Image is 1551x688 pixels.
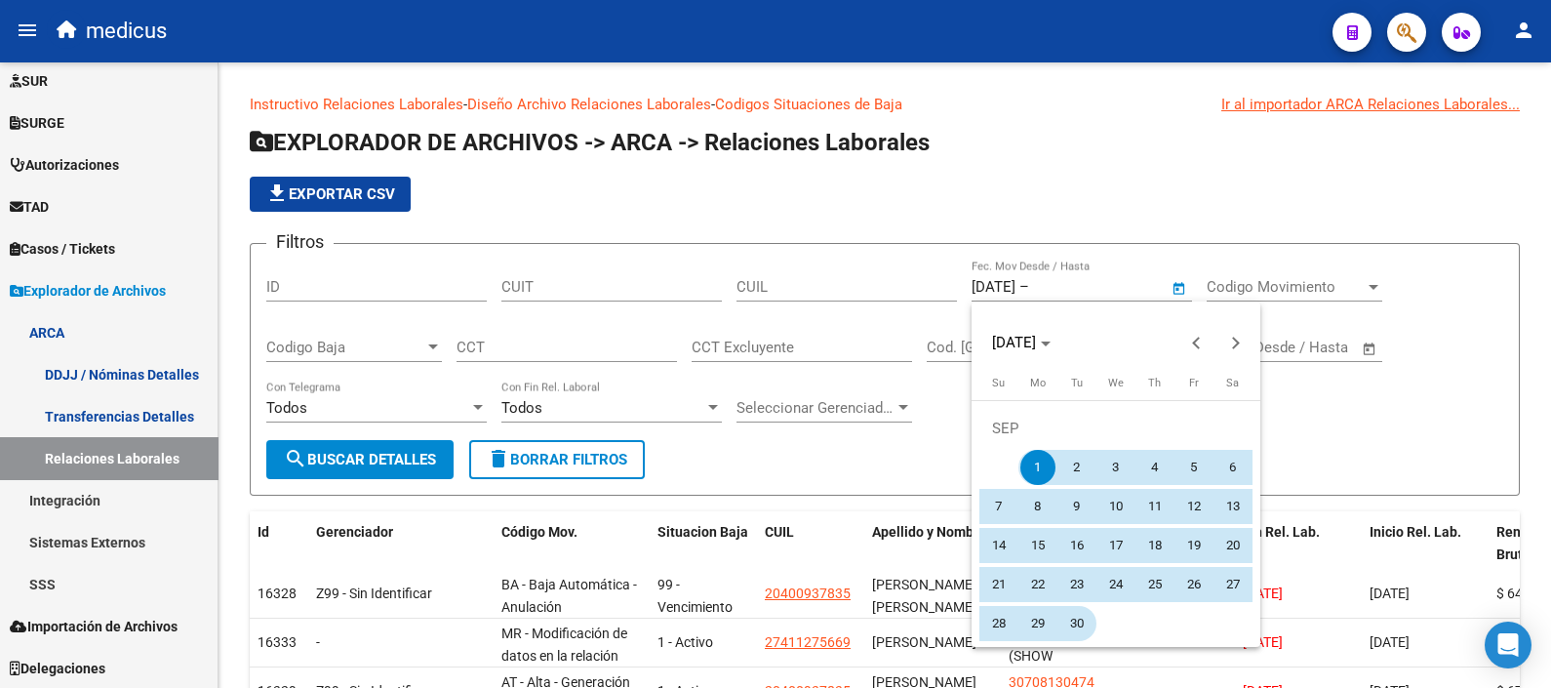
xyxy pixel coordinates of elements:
[1030,377,1046,389] span: Mo
[1059,528,1094,563] span: 16
[1020,528,1055,563] span: 15
[984,325,1058,360] button: Choose month and year
[1020,606,1055,641] span: 29
[981,567,1016,602] span: 21
[1215,567,1251,602] span: 27
[1135,565,1174,604] button: September 25, 2025
[1213,565,1253,604] button: September 27, 2025
[1059,567,1094,602] span: 23
[1071,377,1083,389] span: Tu
[1189,377,1199,389] span: Fr
[1135,448,1174,487] button: September 4, 2025
[981,606,1016,641] span: 28
[1137,489,1173,524] span: 11
[1096,565,1135,604] button: September 24, 2025
[1057,526,1096,565] button: September 16, 2025
[1148,377,1161,389] span: Th
[1213,448,1253,487] button: September 6, 2025
[1177,323,1216,362] button: Previous month
[979,604,1018,643] button: September 28, 2025
[1057,487,1096,526] button: September 9, 2025
[1176,567,1212,602] span: 26
[1174,565,1213,604] button: September 26, 2025
[1137,567,1173,602] span: 25
[1135,487,1174,526] button: September 11, 2025
[1176,489,1212,524] span: 12
[1059,489,1094,524] span: 9
[1096,526,1135,565] button: September 17, 2025
[1018,565,1057,604] button: September 22, 2025
[1174,448,1213,487] button: September 5, 2025
[979,565,1018,604] button: September 21, 2025
[1108,377,1124,389] span: We
[1096,487,1135,526] button: September 10, 2025
[992,334,1036,351] span: [DATE]
[1485,622,1531,668] div: Open Intercom Messenger
[979,526,1018,565] button: September 14, 2025
[1018,448,1057,487] button: September 1, 2025
[1215,450,1251,485] span: 6
[1020,489,1055,524] span: 8
[1018,604,1057,643] button: September 29, 2025
[979,409,1253,448] td: SEP
[1098,528,1133,563] span: 17
[981,528,1016,563] span: 14
[1018,526,1057,565] button: September 15, 2025
[1215,528,1251,563] span: 20
[1176,450,1212,485] span: 5
[1059,606,1094,641] span: 30
[1020,567,1055,602] span: 22
[1098,489,1133,524] span: 10
[1226,377,1239,389] span: Sa
[1057,604,1096,643] button: September 30, 2025
[1059,450,1094,485] span: 2
[1020,450,1055,485] span: 1
[1137,450,1173,485] span: 4
[1176,528,1212,563] span: 19
[1213,487,1253,526] button: September 13, 2025
[1135,526,1174,565] button: September 18, 2025
[1057,448,1096,487] button: September 2, 2025
[1137,528,1173,563] span: 18
[992,377,1005,389] span: Su
[981,489,1016,524] span: 7
[1174,526,1213,565] button: September 19, 2025
[1174,487,1213,526] button: September 12, 2025
[1215,489,1251,524] span: 13
[1216,323,1255,362] button: Next month
[979,487,1018,526] button: September 7, 2025
[1213,526,1253,565] button: September 20, 2025
[1057,565,1096,604] button: September 23, 2025
[1098,450,1133,485] span: 3
[1096,448,1135,487] button: September 3, 2025
[1018,487,1057,526] button: September 8, 2025
[1098,567,1133,602] span: 24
